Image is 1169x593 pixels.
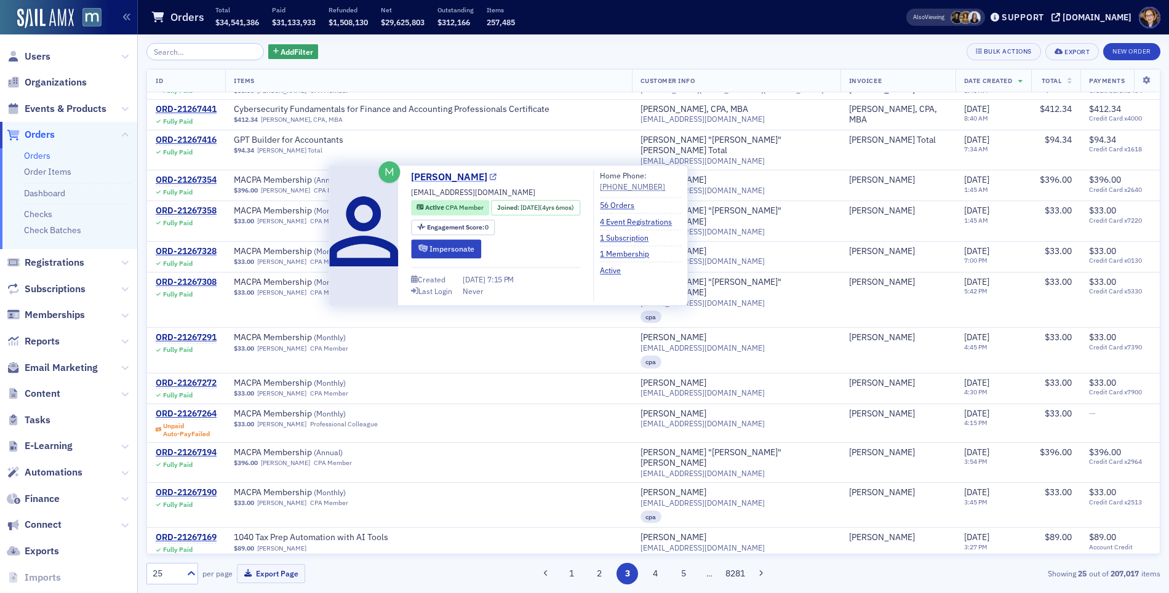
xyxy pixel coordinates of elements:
[849,277,915,288] a: [PERSON_NAME]
[418,277,445,284] div: Created
[1089,276,1116,287] span: $33.00
[234,135,389,146] a: GPT Builder for Accountants
[215,17,259,27] span: $34,541,386
[25,256,84,269] span: Registrations
[163,219,193,227] div: Fully Paid
[640,332,706,343] a: [PERSON_NAME]
[25,282,86,296] span: Subscriptions
[600,170,665,193] div: Home Phone:
[234,116,258,124] span: $412.34
[1089,145,1151,153] span: Credit Card x1618
[849,205,915,217] div: [PERSON_NAME]
[640,135,832,156] a: [PERSON_NAME] "[PERSON_NAME]" [PERSON_NAME] Total
[215,6,259,14] p: Total
[7,492,60,506] a: Finance
[234,532,389,543] span: 1040 Tax Prep Automation with AI Tools
[849,175,915,186] a: [PERSON_NAME]
[849,332,915,343] a: [PERSON_NAME]
[163,260,193,268] div: Fully Paid
[25,387,60,400] span: Content
[849,104,947,125] a: [PERSON_NAME], CPA, MBA
[640,257,765,266] span: [EMAIL_ADDRESS][DOMAIN_NAME]
[7,571,61,584] a: Imports
[640,156,765,165] span: [EMAIL_ADDRESS][DOMAIN_NAME]
[7,518,62,531] a: Connect
[272,17,316,27] span: $31,133,933
[1040,103,1072,114] span: $412.34
[849,332,947,343] span: Andrea Duffy
[427,224,489,231] div: 0
[849,175,947,186] span: Elizabeth Djabanor
[1045,134,1072,145] span: $94.34
[1064,49,1090,55] div: Export
[257,420,306,428] a: [PERSON_NAME]
[964,276,989,287] span: [DATE]
[24,166,71,177] a: Order Items
[600,181,665,193] a: [PHONE_NUMBER]
[640,532,706,543] a: [PERSON_NAME]
[257,344,306,352] a: [PERSON_NAME]
[1045,332,1072,343] span: $33.00
[487,275,514,285] span: 7:15 PM
[849,378,915,389] div: [PERSON_NAME]
[234,186,258,194] span: $396.00
[411,186,535,197] span: [EMAIL_ADDRESS][DOMAIN_NAME]
[1045,43,1099,60] button: Export
[1063,12,1131,23] div: [DOMAIN_NAME]
[234,146,254,154] span: $94.34
[156,246,217,257] a: ORD-21267328
[156,277,217,288] a: ORD-21267308
[964,245,989,257] span: [DATE]
[463,285,484,296] div: Never
[156,447,217,458] div: ORD-21267194
[234,447,389,458] a: MACPA Membership (Annual)
[724,563,746,584] button: 8281
[234,175,389,186] a: MACPA Membership (Annual)
[849,246,947,257] span: Peter Chepkwony
[849,408,915,420] a: [PERSON_NAME]
[314,332,346,342] span: ( Monthly )
[329,6,368,14] p: Refunded
[25,335,60,348] span: Reports
[156,205,217,217] div: ORD-21267358
[74,8,102,29] a: View Homepage
[314,186,352,194] div: CPA Member
[1089,174,1121,185] span: $396.00
[272,6,316,14] p: Paid
[1002,12,1044,23] div: Support
[964,114,988,122] time: 8:40 AM
[1139,7,1160,28] span: Profile
[1040,174,1072,185] span: $396.00
[640,447,832,469] a: [PERSON_NAME] "[PERSON_NAME]" [PERSON_NAME]
[640,487,706,498] div: [PERSON_NAME]
[156,332,217,343] a: ORD-21267291
[7,413,50,427] a: Tasks
[1089,287,1151,295] span: Credit Card x5330
[849,205,947,217] span: Faisal Siddique
[257,258,306,266] a: [PERSON_NAME]
[25,571,61,584] span: Imports
[234,205,389,217] span: MACPA Membership
[25,76,87,89] span: Organizations
[202,568,233,579] label: per page
[849,76,882,85] span: Invoicee
[1089,245,1116,257] span: $33.00
[7,256,84,269] a: Registrations
[437,6,474,14] p: Outstanding
[234,258,254,266] span: $33.00
[234,277,389,288] span: MACPA Membership
[913,13,944,22] span: Viewing
[25,466,82,479] span: Automations
[645,563,666,584] button: 4
[24,209,52,220] a: Checks
[849,246,915,257] a: [PERSON_NAME]
[913,13,925,21] div: Also
[234,378,389,389] span: MACPA Membership
[589,563,610,584] button: 2
[25,413,50,427] span: Tasks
